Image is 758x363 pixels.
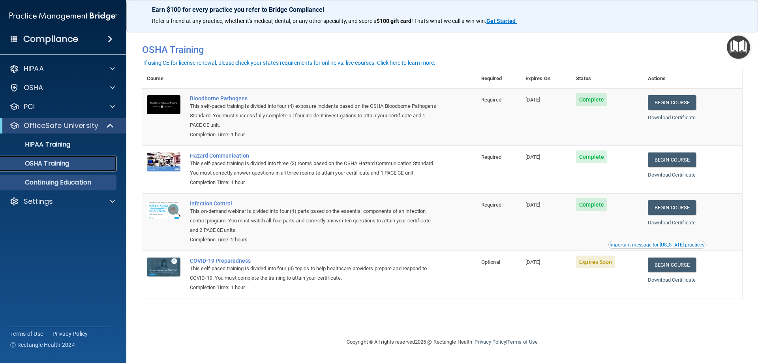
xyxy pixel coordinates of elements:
a: Begin Course [648,258,696,272]
a: HIPAA [9,64,115,73]
a: Privacy Policy [475,339,506,345]
span: Required [481,202,501,208]
a: Begin Course [648,200,696,215]
div: Copyright © All rights reserved 2025 @ Rectangle Health | | [298,329,586,355]
span: [DATE] [525,202,540,208]
a: Get Started [486,18,517,24]
a: COVID-19 Preparedness [190,258,437,264]
div: This self-paced training is divided into four (4) topics to help healthcare providers prepare and... [190,264,437,283]
a: Begin Course [648,95,696,110]
a: Infection Control [190,200,437,207]
p: OSHA Training [5,160,69,167]
div: This self-paced training is divided into four (4) exposure incidents based on the OSHA Bloodborne... [190,102,437,130]
a: Privacy Policy [53,330,88,338]
span: Complete [576,93,607,106]
p: PCI [24,102,35,111]
th: Course [142,69,185,88]
p: Earn $100 for every practice you refer to Bridge Compliance! [152,6,732,13]
a: Download Certificate [648,277,696,283]
img: PMB logo [9,8,117,24]
p: OSHA [24,83,43,92]
span: [DATE] [525,97,540,103]
span: Expires Soon [576,256,615,268]
strong: Get Started [486,18,516,24]
p: Settings [24,197,53,206]
a: Terms of Use [507,339,538,345]
th: Expires On [521,69,571,88]
h4: Compliance [23,34,78,45]
button: Open Resource Center [727,36,750,59]
div: This self-paced training is divided into three (3) rooms based on the OSHA Hazard Communication S... [190,159,437,178]
span: [DATE] [525,259,540,265]
a: Begin Course [648,152,696,167]
span: Required [481,154,501,160]
a: Settings [9,197,115,206]
a: Terms of Use [10,330,43,338]
span: ! That's what we call a win-win. [411,18,486,24]
div: If using CE for license renewal, please check your state's requirements for online vs. live cours... [143,60,435,66]
div: Completion Time: 1 hour [190,130,437,139]
span: [DATE] [525,154,540,160]
a: Hazard Communication [190,152,437,159]
div: Completion Time: 1 hour [190,283,437,292]
strong: $100 gift card [377,18,411,24]
div: This on-demand webinar is divided into four (4) parts based on the essential components of an inf... [190,207,437,235]
th: Actions [643,69,742,88]
a: OfficeSafe University [9,121,114,130]
p: HIPAA [24,64,44,73]
th: Required [477,69,521,88]
p: HIPAA Training [5,141,70,149]
a: Download Certificate [648,220,696,226]
button: If using CE for license renewal, please check your state's requirements for online vs. live cours... [142,59,437,67]
a: PCI [9,102,115,111]
span: Optional [481,259,500,265]
span: Complete [576,198,607,211]
span: Refer a friend at any practice, whether it's medical, dental, or any other speciality, and score a [152,18,377,24]
div: Completion Time: 1 hour [190,178,437,187]
th: Status [571,69,643,88]
div: Important message for [US_STATE] practices [610,243,704,247]
a: OSHA [9,83,115,92]
button: Read this if you are a dental practitioner in the state of CA [608,241,705,249]
span: Required [481,97,501,103]
div: Completion Time: 2 hours [190,235,437,245]
span: Complete [576,150,607,163]
a: Bloodborne Pathogens [190,95,437,102]
p: OfficeSafe University [24,121,98,130]
h4: OSHA Training [142,44,742,55]
span: Ⓒ Rectangle Health 2024 [10,341,75,349]
a: Download Certificate [648,115,696,120]
p: Continuing Education [5,179,113,186]
a: Download Certificate [648,172,696,178]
